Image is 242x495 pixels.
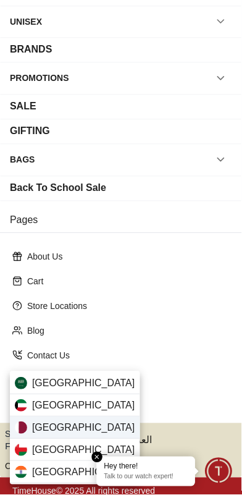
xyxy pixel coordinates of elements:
span: [GEOGRAPHIC_DATA] [32,376,135,391]
img: Qatar [15,422,27,434]
em: Close tooltip [92,452,103,463]
span: [GEOGRAPHIC_DATA] [32,443,135,458]
img: Saudi Arabia [15,378,27,390]
div: Chat Widget [206,459,233,486]
p: Talk to our watch expert! [104,473,188,482]
span: [GEOGRAPHIC_DATA] [32,465,135,480]
div: Hey there! [104,462,188,472]
span: [GEOGRAPHIC_DATA] [32,399,135,413]
img: Oman [15,444,27,457]
img: India [15,467,27,479]
img: Kuwait [15,400,27,412]
span: [GEOGRAPHIC_DATA] [32,421,135,436]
